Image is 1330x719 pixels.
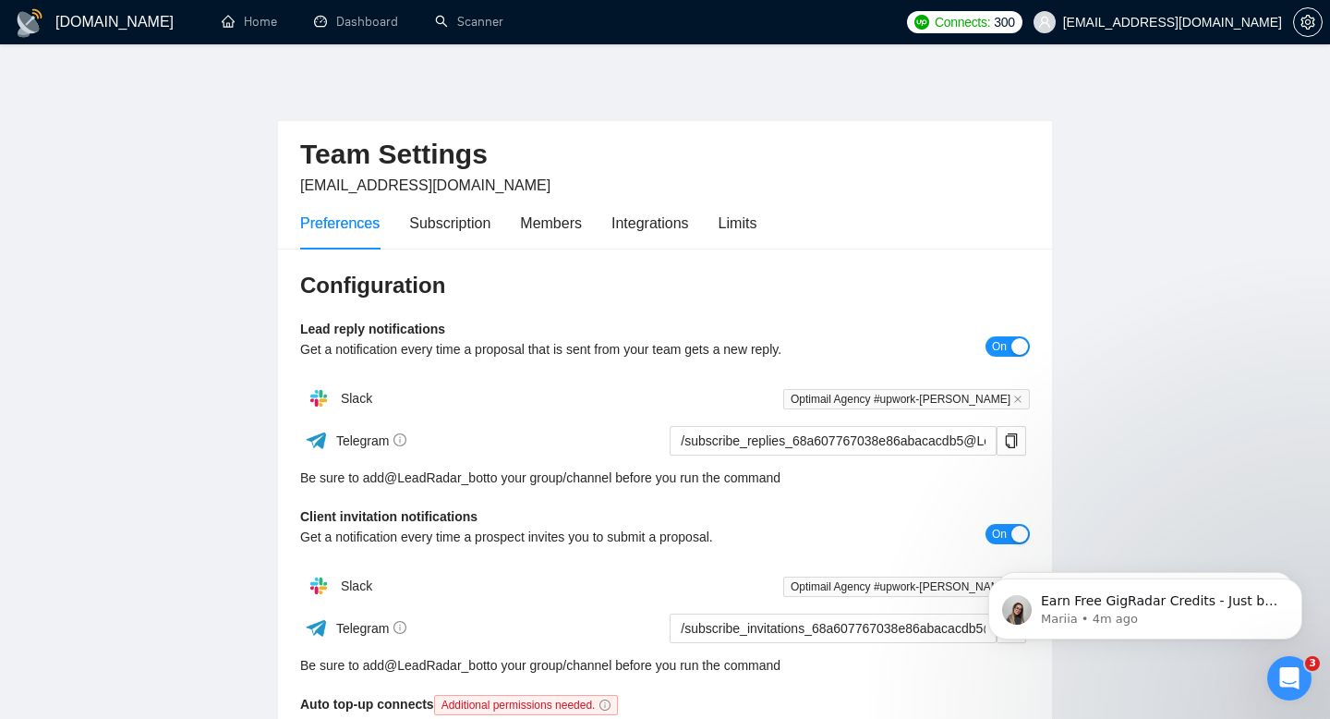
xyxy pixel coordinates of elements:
span: close [1013,395,1022,404]
span: Connects: [935,12,990,32]
a: dashboardDashboard [314,14,398,30]
h3: Configuration [300,271,1030,300]
span: On [992,524,1007,544]
img: upwork-logo.png [914,15,929,30]
span: copy [997,433,1025,448]
span: info-circle [393,621,406,634]
a: @LeadRadar_bot [384,655,487,676]
div: Integrations [611,212,689,235]
span: Slack [341,391,372,406]
div: Be sure to add to your group/channel before you run the command [300,655,1030,676]
div: Members [520,212,582,235]
div: Subscription [409,212,490,235]
span: setting [1294,15,1322,30]
a: @LeadRadar_bot [384,468,487,488]
span: user [1038,16,1051,29]
img: ww3wtPAAAAAElFTkSuQmCC [305,429,328,452]
a: searchScanner [435,14,503,30]
span: Optimail Agency #upwork-[PERSON_NAME] [783,389,1030,409]
span: info-circle [393,433,406,446]
span: [EMAIL_ADDRESS][DOMAIN_NAME] [300,177,550,193]
a: setting [1293,15,1323,30]
span: Optimail Agency #upwork-[PERSON_NAME] [783,577,1030,597]
button: copy [997,426,1026,456]
div: Get a notification every time a proposal that is sent from your team gets a new reply. [300,339,848,359]
span: info-circle [599,700,611,711]
span: 3 [1305,656,1320,671]
div: Be sure to add to your group/channel before you run the command [300,468,1030,488]
span: Additional permissions needed. [434,695,619,715]
b: Lead reply notifications [300,322,445,336]
div: Limits [719,212,757,235]
a: homeHome [222,14,277,30]
b: Auto top-up connects [300,697,625,712]
span: On [992,336,1007,357]
span: Telegram [336,433,407,448]
div: Get a notification every time a prospect invites you to submit a proposal. [300,527,848,547]
iframe: Intercom live chat [1267,656,1312,701]
h2: Team Settings [300,136,1030,174]
img: hpQkSZIkSZIkSZIkSZIkSZIkSZIkSZIkSZIkSZIkSZIkSZIkSZIkSZIkSZIkSZIkSZIkSZIkSZIkSZIkSZIkSZIkSZIkSZIkS... [300,567,337,604]
span: 300 [994,12,1014,32]
span: Telegram [336,621,407,636]
img: logo [15,8,44,38]
img: hpQkSZIkSZIkSZIkSZIkSZIkSZIkSZIkSZIkSZIkSZIkSZIkSZIkSZIkSZIkSZIkSZIkSZIkSZIkSZIkSZIkSZIkSZIkSZIkS... [300,380,337,417]
b: Client invitation notifications [300,509,478,524]
span: Slack [341,579,372,593]
button: setting [1293,7,1323,37]
div: Preferences [300,212,380,235]
img: ww3wtPAAAAAElFTkSuQmCC [305,616,328,640]
iframe: Intercom notifications message [961,540,1330,669]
